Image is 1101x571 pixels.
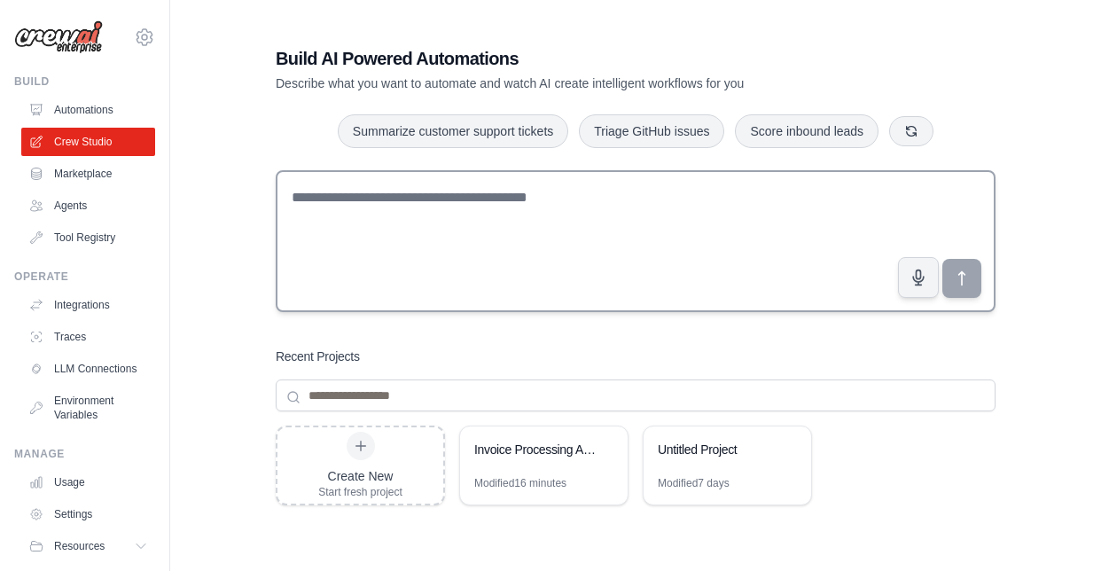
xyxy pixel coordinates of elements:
[21,96,155,124] a: Automations
[276,348,360,365] h3: Recent Projects
[21,291,155,319] a: Integrations
[898,257,939,298] button: Click to speak your automation idea
[14,20,103,54] img: Logo
[14,447,155,461] div: Manage
[474,476,566,490] div: Modified 16 minutes
[54,539,105,553] span: Resources
[14,270,155,284] div: Operate
[658,476,730,490] div: Modified 7 days
[21,532,155,560] button: Resources
[579,114,724,148] button: Triage GitHub issues
[21,223,155,252] a: Tool Registry
[21,192,155,220] a: Agents
[1012,486,1101,571] iframe: Chat Widget
[318,467,402,485] div: Create New
[21,128,155,156] a: Crew Studio
[21,500,155,528] a: Settings
[658,441,779,458] div: Untitled Project
[21,323,155,351] a: Traces
[735,114,878,148] button: Score inbound leads
[889,116,933,146] button: Get new suggestions
[21,387,155,429] a: Environment Variables
[21,160,155,188] a: Marketplace
[276,74,871,92] p: Describe what you want to automate and watch AI create intelligent workflows for you
[338,114,568,148] button: Summarize customer support tickets
[14,74,155,89] div: Build
[318,485,402,499] div: Start fresh project
[474,441,596,458] div: Invoice Processing Automation
[276,46,871,71] h1: Build AI Powered Automations
[21,468,155,497] a: Usage
[21,355,155,383] a: LLM Connections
